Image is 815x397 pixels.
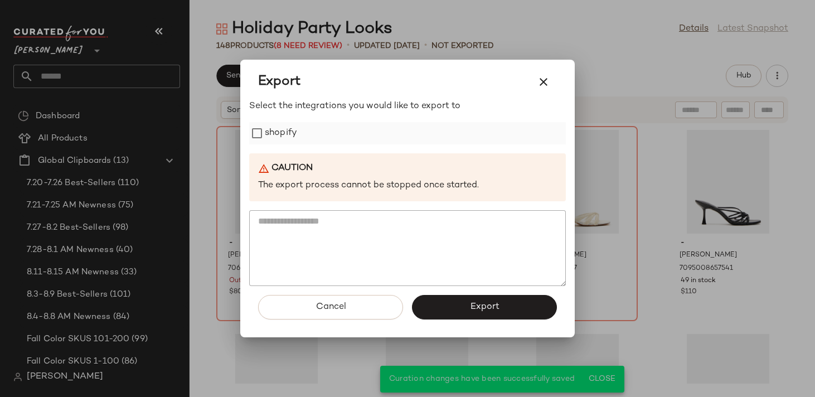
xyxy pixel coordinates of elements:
span: Cancel [315,302,346,312]
span: Export [258,73,300,91]
button: Export [412,295,557,319]
span: Export [469,302,499,312]
label: shopify [265,122,297,144]
b: Caution [271,162,313,175]
button: Cancel [258,295,403,319]
p: Select the integrations you would like to export to [249,100,566,113]
p: The export process cannot be stopped once started. [258,180,557,192]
